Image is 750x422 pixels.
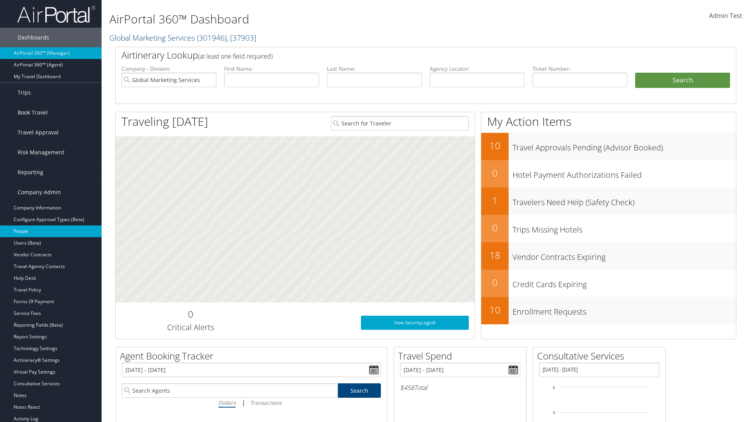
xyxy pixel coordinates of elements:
h1: Traveling [DATE] [121,113,208,130]
h3: Credit Cards Expiring [512,275,736,290]
h2: 0 [481,166,509,180]
span: Trips [18,83,31,102]
span: Book Travel [18,103,48,122]
h3: Vendor Contracts Expiring [512,248,736,263]
h1: AirPortal 360™ Dashboard [109,11,531,27]
h3: Trips Missing Hotels [512,220,736,235]
span: , [ 37903 ] [227,32,256,43]
a: Admin Test [709,4,742,28]
h2: Agent Booking Tracker [120,349,387,363]
span: Reporting [18,163,43,182]
i: Transactions [250,399,281,406]
h3: Enrollment Requests [512,302,736,317]
input: Search for Traveler [331,116,469,131]
h2: 18 [481,249,509,262]
a: 10Travel Approvals Pending (Advisor Booked) [481,133,736,160]
tspan: 4 [553,410,555,415]
label: First Name: [224,65,319,73]
tspan: 6 [553,385,555,390]
h2: Consultative Services [537,349,665,363]
i: Dollars [218,399,236,406]
span: Risk Management [18,143,64,162]
img: airportal-logo.png [17,5,95,23]
a: 1Travelers Need Help (Safety Check) [481,188,736,215]
span: Company Admin [18,182,61,202]
h3: Travel Approvals Pending (Advisor Booked) [512,138,736,153]
a: 18Vendor Contracts Expiring [481,242,736,270]
a: Search [338,383,381,398]
input: Search Agents [122,383,337,398]
a: 10Enrollment Requests [481,297,736,324]
h2: 1 [481,194,509,207]
h2: 0 [121,308,259,321]
h2: 10 [481,139,509,152]
h2: 0 [481,276,509,289]
span: Dashboards [18,28,49,47]
span: Admin Test [709,11,742,20]
a: 0Hotel Payment Authorizations Failed [481,160,736,188]
h2: Travel Spend [398,349,526,363]
span: Travel Approval [18,123,59,142]
span: $458 [400,383,414,392]
h2: Airtinerary Lookup [121,48,679,62]
a: 0Credit Cards Expiring [481,270,736,297]
a: 0Trips Missing Hotels [481,215,736,242]
label: Agency Locator: [430,65,525,73]
div: | [122,398,381,408]
label: Company - Division: [121,65,216,73]
label: Ticket Number: [532,65,627,73]
h1: My Action Items [481,113,736,130]
h3: Critical Alerts [121,322,259,333]
h2: 0 [481,221,509,234]
h3: Travelers Need Help (Safety Check) [512,193,736,208]
span: ( 301946 ) [197,32,227,43]
a: Global Marketing Services [109,32,256,43]
button: Search [635,73,730,88]
label: Last Name: [327,65,422,73]
h2: 10 [481,303,509,316]
a: View SecurityLogic® [361,316,469,330]
h3: Hotel Payment Authorizations Failed [512,166,736,181]
h6: Total [400,383,520,392]
span: (at least one field required) [198,52,273,61]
